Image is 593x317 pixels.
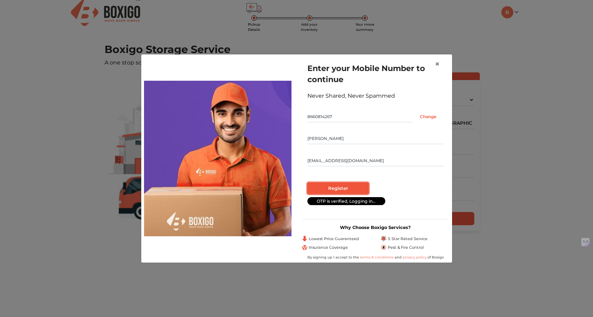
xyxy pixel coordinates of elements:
[429,54,445,74] button: Close
[388,236,428,242] span: 5 Star Rated Service
[302,255,449,260] div: By signing up I accept to the and of Boxigo
[309,236,359,242] span: Lowest Price Guaranteed
[307,63,444,85] h1: Enter your Mobile Number to continue
[307,155,444,166] input: Email Id
[307,183,369,194] input: Register
[307,133,444,144] input: Your Name
[307,111,412,122] input: Mobile No
[307,197,385,205] div: OTP is verified, Logging in...
[309,245,348,250] span: Insurance Coverage
[144,81,291,236] img: storage-img
[388,245,424,250] span: Pest & Fire Control
[307,92,444,100] div: Never Shared, Never Spammed
[435,59,440,69] span: ×
[402,255,428,259] a: privacy policy
[302,225,449,230] h3: Why Choose Boxigo Services?
[360,255,395,259] a: terms & conditions
[412,111,444,122] input: Change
